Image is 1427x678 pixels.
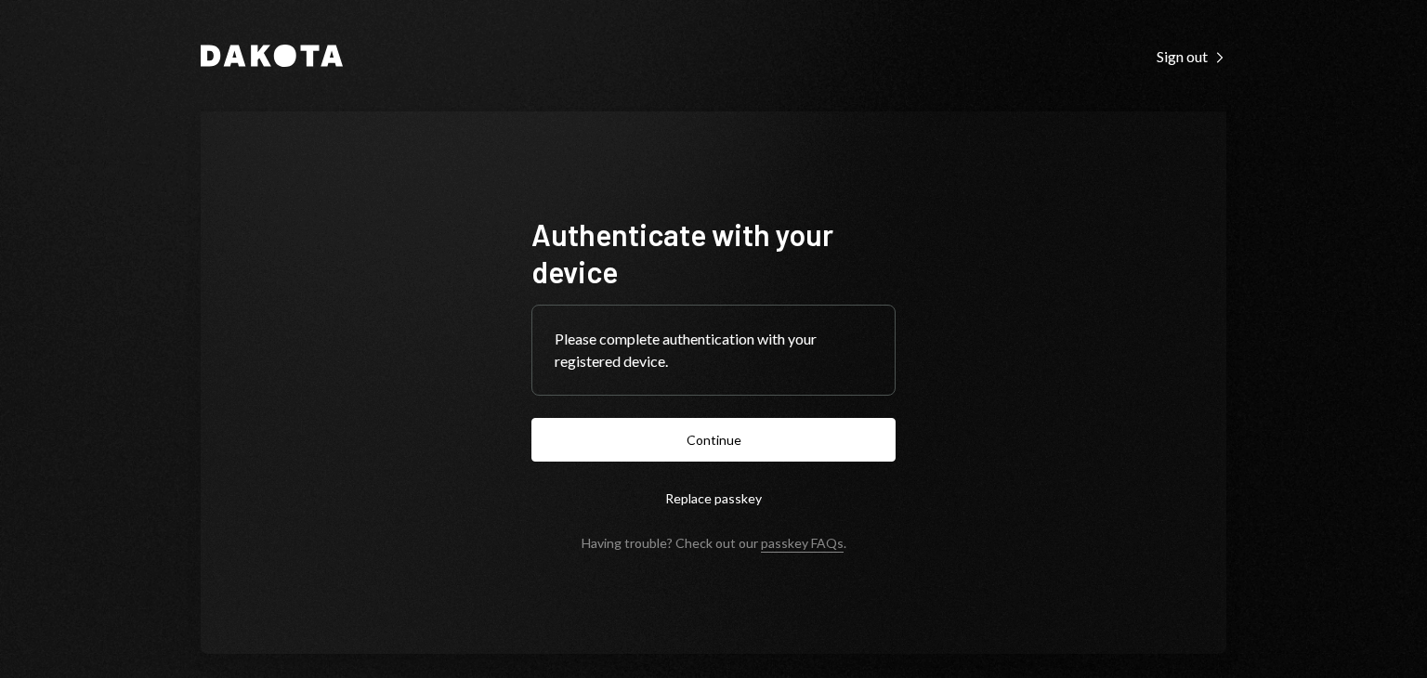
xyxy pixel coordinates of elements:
[1157,47,1226,66] div: Sign out
[531,215,896,290] h1: Authenticate with your device
[555,328,872,372] div: Please complete authentication with your registered device.
[582,535,846,551] div: Having trouble? Check out our .
[761,535,844,553] a: passkey FAQs
[531,418,896,462] button: Continue
[1157,46,1226,66] a: Sign out
[531,476,896,520] button: Replace passkey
